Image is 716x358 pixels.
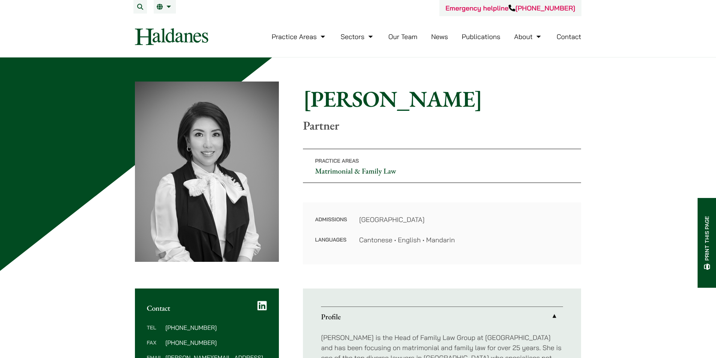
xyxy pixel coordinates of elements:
a: Publications [462,32,501,41]
a: LinkedIn [257,301,267,311]
a: About [514,32,543,41]
a: Sectors [341,32,374,41]
a: Practice Areas [272,32,327,41]
dt: Languages [315,235,347,245]
img: Logo of Haldanes [135,28,208,45]
a: Our Team [388,32,417,41]
dt: Fax [147,340,162,355]
h1: [PERSON_NAME] [303,85,581,112]
h2: Contact [147,304,267,313]
a: EN [157,4,173,10]
dd: Cantonese • English • Mandarin [359,235,569,245]
a: Contact [557,32,581,41]
a: Profile [321,307,563,326]
a: News [431,32,448,41]
a: Matrimonial & Family Law [315,166,396,176]
p: Partner [303,118,581,133]
a: Emergency helpline[PHONE_NUMBER] [445,4,575,12]
dt: Tel [147,325,162,340]
span: Practice Areas [315,157,359,164]
dd: [PHONE_NUMBER] [165,340,267,346]
dd: [PHONE_NUMBER] [165,325,267,331]
dd: [GEOGRAPHIC_DATA] [359,214,569,225]
dt: Admissions [315,214,347,235]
